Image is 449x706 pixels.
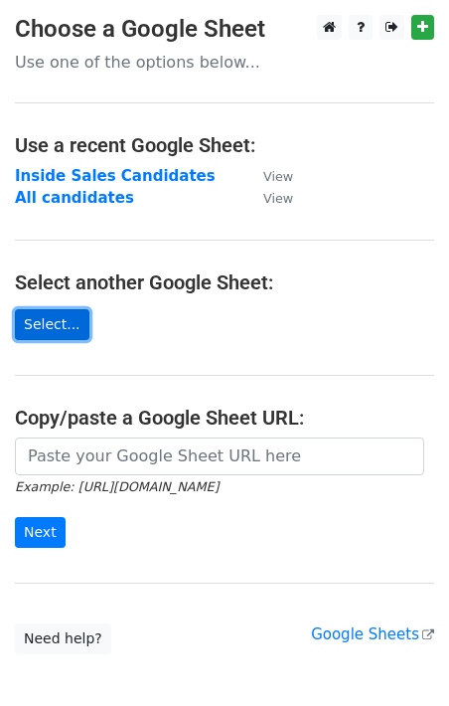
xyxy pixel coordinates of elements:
[15,309,89,340] a: Select...
[263,191,293,206] small: View
[15,167,216,185] a: Inside Sales Candidates
[15,438,424,475] input: Paste your Google Sheet URL here
[15,479,219,494] small: Example: [URL][DOMAIN_NAME]
[15,52,434,73] p: Use one of the options below...
[15,133,434,157] h4: Use a recent Google Sheet:
[15,406,434,430] h4: Copy/paste a Google Sheet URL:
[263,169,293,184] small: View
[15,189,134,207] a: All candidates
[243,167,293,185] a: View
[15,270,434,294] h4: Select another Google Sheet:
[15,15,434,44] h3: Choose a Google Sheet
[243,189,293,207] a: View
[350,611,449,706] iframe: Chat Widget
[15,517,66,548] input: Next
[15,623,111,654] a: Need help?
[311,625,434,643] a: Google Sheets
